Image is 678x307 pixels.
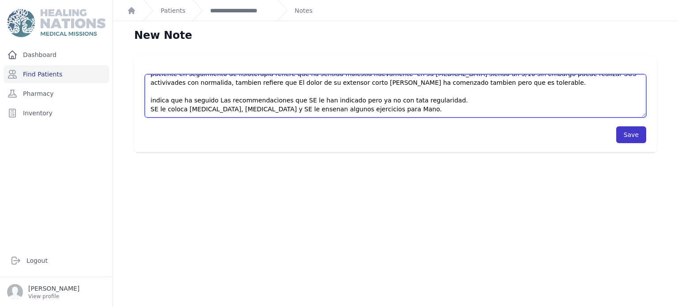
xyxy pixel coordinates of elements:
[616,126,646,143] button: Save
[4,85,109,102] a: Pharmacy
[4,104,109,122] a: Inventory
[4,65,109,83] a: Find Patients
[7,252,105,269] a: Logout
[7,284,105,300] a: [PERSON_NAME] View profile
[28,284,79,293] p: [PERSON_NAME]
[134,28,192,42] h1: New Note
[295,6,313,15] a: Notes
[161,6,185,15] a: Patients
[7,9,105,37] img: Medical Missions EMR
[4,46,109,64] a: Dashboard
[28,293,79,300] p: View profile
